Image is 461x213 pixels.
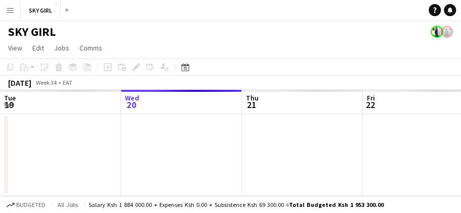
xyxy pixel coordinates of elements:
span: View [8,43,22,52]
button: Budgeted [5,199,47,210]
app-user-avatar: Anne Njoki [431,26,443,38]
h1: SKY GIRL [8,24,56,39]
span: Edit [32,43,44,52]
span: 22 [365,99,375,111]
span: Thu [246,93,259,102]
span: Wed [125,93,139,102]
span: Week 34 [33,79,59,86]
span: Budgeted [16,201,46,208]
span: Total Budgeted Ksh 1 953 300.00 [289,201,384,208]
span: Fri [367,93,375,102]
span: Comms [79,43,102,52]
div: [DATE] [8,78,31,88]
span: 21 [244,99,259,111]
button: SKY GIRL [21,1,61,20]
span: Jobs [54,43,69,52]
div: Salary Ksh 1 884 000.00 + Expenses Ksh 0.00 + Subsistence Ksh 69 300.00 = [89,201,384,208]
a: Comms [75,41,106,55]
span: 19 [3,99,16,111]
div: EAT [63,79,72,86]
span: All jobs [56,201,80,208]
a: Jobs [50,41,73,55]
span: Tue [4,93,16,102]
app-user-avatar: simon yonni [441,26,453,38]
span: 20 [123,99,139,111]
a: View [4,41,26,55]
a: Edit [28,41,48,55]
